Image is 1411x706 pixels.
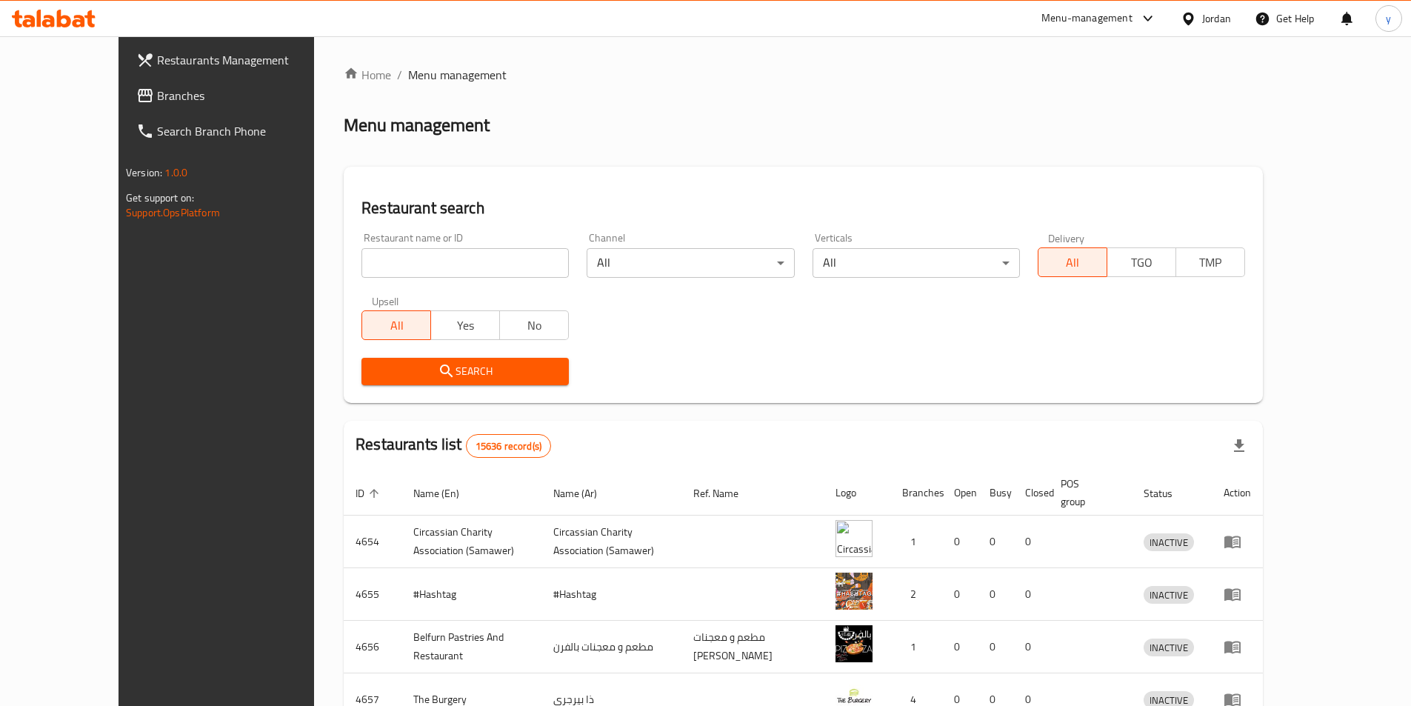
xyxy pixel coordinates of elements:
td: 0 [942,568,978,621]
span: All [368,315,425,336]
td: ​Circassian ​Charity ​Association​ (Samawer) [401,516,541,568]
th: Logo [824,470,890,516]
span: TGO [1113,252,1170,273]
th: Action [1212,470,1263,516]
span: INACTIVE [1144,639,1194,656]
button: TGO [1107,247,1176,277]
td: 0 [1013,568,1049,621]
td: مطعم و معجنات [PERSON_NAME] [681,621,824,673]
td: 1 [890,516,942,568]
td: 0 [1013,621,1049,673]
button: TMP [1175,247,1245,277]
span: Search [373,362,557,381]
span: Branches [157,87,342,104]
th: Busy [978,470,1013,516]
span: INACTIVE [1144,534,1194,551]
th: Open [942,470,978,516]
span: POS group [1061,475,1114,510]
h2: Restaurant search [361,197,1245,219]
a: Support.OpsPlatform [126,203,220,222]
a: Home [344,66,391,84]
td: ​Circassian ​Charity ​Association​ (Samawer) [541,516,681,568]
span: Status [1144,484,1192,502]
div: Menu [1224,585,1251,603]
td: مطعم و معجنات بالفرن [541,621,681,673]
span: Search Branch Phone [157,122,342,140]
img: #Hashtag [835,573,873,610]
span: y [1386,10,1391,27]
div: INACTIVE [1144,533,1194,551]
span: TMP [1182,252,1239,273]
td: 2 [890,568,942,621]
div: Export file [1221,428,1257,464]
span: Ref. Name [693,484,758,502]
div: Jordan [1202,10,1231,27]
span: Restaurants Management [157,51,342,69]
td: 1 [890,621,942,673]
button: Search [361,358,569,385]
nav: breadcrumb [344,66,1263,84]
span: Get support on: [126,188,194,207]
li: / [397,66,402,84]
div: All [587,248,794,278]
td: 4656 [344,621,401,673]
a: Branches [124,78,354,113]
div: Menu-management [1041,10,1133,27]
div: Menu [1224,533,1251,550]
label: Upsell [372,296,399,306]
button: All [1038,247,1107,277]
span: 1.0.0 [164,163,187,182]
span: Menu management [408,66,507,84]
th: Branches [890,470,942,516]
span: ID [356,484,384,502]
div: INACTIVE [1144,586,1194,604]
th: Closed [1013,470,1049,516]
td: Belfurn Pastries And Restaurant [401,621,541,673]
label: Delivery [1048,233,1085,243]
input: Search for restaurant name or ID.. [361,248,569,278]
span: Yes [437,315,494,336]
div: All [813,248,1020,278]
div: Menu [1224,638,1251,656]
span: No [506,315,563,336]
td: 0 [942,621,978,673]
td: 0 [978,568,1013,621]
td: 0 [1013,516,1049,568]
button: All [361,310,431,340]
td: 0 [942,516,978,568]
span: Version: [126,163,162,182]
span: Name (Ar) [553,484,616,502]
h2: Restaurants list [356,433,551,458]
span: Name (En) [413,484,478,502]
div: Total records count [466,434,551,458]
img: Belfurn Pastries And Restaurant [835,625,873,662]
span: 15636 record(s) [467,439,550,453]
span: INACTIVE [1144,587,1194,604]
td: 0 [978,516,1013,568]
td: #Hashtag [541,568,681,621]
td: 4655 [344,568,401,621]
td: 4654 [344,516,401,568]
td: #Hashtag [401,568,541,621]
button: Yes [430,310,500,340]
a: Search Branch Phone [124,113,354,149]
img: ​Circassian ​Charity ​Association​ (Samawer) [835,520,873,557]
span: All [1044,252,1101,273]
button: No [499,310,569,340]
a: Restaurants Management [124,42,354,78]
h2: Menu management [344,113,490,137]
td: 0 [978,621,1013,673]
